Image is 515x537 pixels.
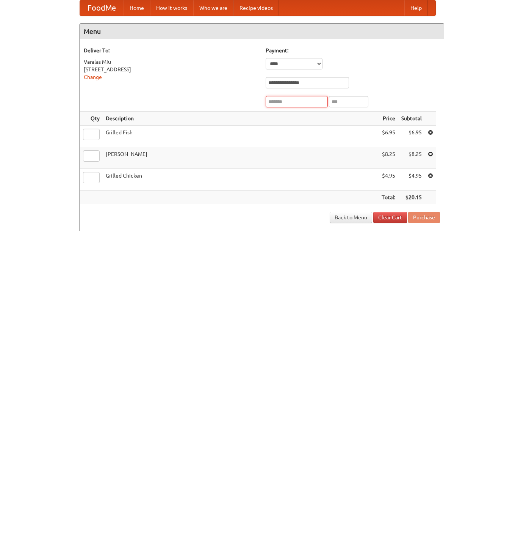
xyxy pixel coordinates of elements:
[84,47,258,54] h5: Deliver To:
[373,212,407,223] a: Clear Cart
[398,169,425,191] td: $4.95
[379,126,398,147] td: $6.95
[193,0,233,16] a: Who we are
[233,0,279,16] a: Recipe videos
[124,0,150,16] a: Home
[398,147,425,169] td: $8.25
[379,169,398,191] td: $4.95
[398,112,425,126] th: Subtotal
[150,0,193,16] a: How it works
[103,126,379,147] td: Grilled Fish
[266,47,440,54] h5: Payment:
[103,147,379,169] td: [PERSON_NAME]
[84,58,258,66] div: Varalas Miu
[379,147,398,169] td: $8.25
[398,126,425,147] td: $6.95
[103,112,379,126] th: Description
[404,0,428,16] a: Help
[80,0,124,16] a: FoodMe
[379,191,398,205] th: Total:
[84,66,258,73] div: [STREET_ADDRESS]
[398,191,425,205] th: $20.15
[80,112,103,126] th: Qty
[330,212,372,223] a: Back to Menu
[379,112,398,126] th: Price
[80,24,444,39] h4: Menu
[103,169,379,191] td: Grilled Chicken
[408,212,440,223] button: Purchase
[84,74,102,80] a: Change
